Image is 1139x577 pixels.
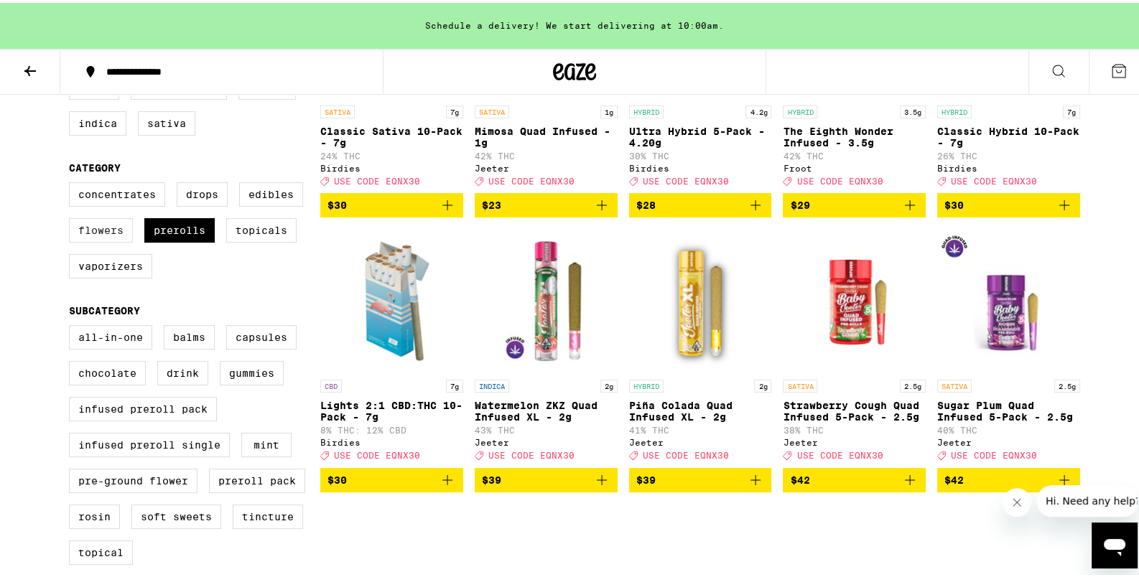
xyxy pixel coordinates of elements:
[951,449,1037,458] span: USE CODE EQNX30
[1037,482,1138,514] iframe: Message from company
[600,377,618,390] p: 2g
[629,377,664,390] p: HYBRID
[488,174,575,183] span: USE CODE EQNX30
[783,377,817,390] p: SATIVA
[334,174,420,183] span: USE CODE EQNX30
[320,123,463,146] p: Classic Sativa 10-Pack - 7g
[783,226,926,464] a: Open page for Strawberry Cough Quad Infused 5-Pack - 2.5g from Jeeter
[475,123,618,146] p: Mimosa Quad Infused - 1g
[937,190,1080,215] button: Add to bag
[629,435,772,444] div: Jeeter
[334,449,420,458] span: USE CODE EQNX30
[475,435,618,444] div: Jeeter
[327,472,347,483] span: $30
[69,108,126,133] label: Indica
[69,430,230,454] label: Infused Preroll Single
[629,123,772,146] p: Ultra Hybrid 5-Pack - 4.20g
[1054,377,1080,390] p: 2.5g
[475,226,618,370] img: Jeeter - Watermelon ZKZ Quad Infused XL - 2g
[69,358,146,383] label: Chocolate
[937,226,1080,370] img: Jeeter - Sugar Plum Quad Infused 5-Pack - 2.5g
[475,465,618,489] button: Add to bag
[783,397,926,420] p: Strawberry Cough Quad Infused 5-Pack - 2.5g
[131,502,221,526] label: Soft Sweets
[629,161,772,170] div: Birdies
[239,179,303,204] label: Edibles
[783,190,926,215] button: Add to bag
[796,174,883,183] span: USE CODE EQNX30
[157,358,208,383] label: Drink
[69,251,152,276] label: Vaporizers
[320,226,463,370] img: Birdies - Lights 2:1 CBD:THC 10-Pack - 7g
[754,377,771,390] p: 2g
[320,397,463,420] p: Lights 2:1 CBD:THC 10-Pack - 7g
[900,103,926,116] p: 3.5g
[783,103,817,116] p: HYBRID
[69,179,165,204] label: Concentrates
[320,226,463,464] a: Open page for Lights 2:1 CBD:THC 10-Pack - 7g from Birdies
[475,190,618,215] button: Add to bag
[475,226,618,464] a: Open page for Watermelon ZKZ Quad Infused XL - 2g from Jeeter
[783,465,926,489] button: Add to bag
[629,465,772,489] button: Add to bag
[629,149,772,158] p: 30% THC
[475,423,618,432] p: 43% THC
[327,197,347,208] span: $30
[1003,485,1031,514] iframe: Close message
[475,149,618,158] p: 42% THC
[783,161,926,170] div: Froot
[944,472,964,483] span: $42
[233,502,303,526] label: Tincture
[629,190,772,215] button: Add to bag
[796,449,883,458] span: USE CODE EQNX30
[783,123,926,146] p: The Eighth Wonder Infused - 3.5g
[226,215,297,240] label: Topicals
[1092,520,1138,566] iframe: Button to launch messaging window
[138,108,195,133] label: Sativa
[69,215,133,240] label: Flowers
[9,10,103,22] span: Hi. Need any help?
[900,377,926,390] p: 2.5g
[937,397,1080,420] p: Sugar Plum Quad Infused 5-Pack - 2.5g
[629,423,772,432] p: 41% THC
[69,394,217,418] label: Infused Preroll Pack
[629,226,772,464] a: Open page for Piña Colada Quad Infused XL - 2g from Jeeter
[475,397,618,420] p: Watermelon ZKZ Quad Infused XL - 2g
[69,302,140,314] legend: Subcategory
[320,423,463,432] p: 8% THC: 12% CBD
[1063,103,1080,116] p: 7g
[320,103,355,116] p: SATIVA
[69,502,120,526] label: Rosin
[482,472,501,483] span: $39
[629,226,772,370] img: Jeeter - Piña Colada Quad Infused XL - 2g
[320,465,463,489] button: Add to bag
[69,466,197,490] label: Pre-ground Flower
[783,423,926,432] p: 38% THC
[937,103,972,116] p: HYBRID
[937,377,972,390] p: SATIVA
[241,430,292,454] label: Mint
[488,449,575,458] span: USE CODE EQNX30
[937,123,1080,146] p: Classic Hybrid 10-Pack - 7g
[636,197,656,208] span: $28
[629,103,664,116] p: HYBRID
[320,435,463,444] div: Birdies
[475,161,618,170] div: Jeeter
[937,465,1080,489] button: Add to bag
[783,149,926,158] p: 42% THC
[320,161,463,170] div: Birdies
[320,377,342,390] p: CBD
[475,103,509,116] p: SATIVA
[790,197,809,208] span: $29
[951,174,1037,183] span: USE CODE EQNX30
[446,377,463,390] p: 7g
[209,466,305,490] label: Preroll Pack
[643,174,729,183] span: USE CODE EQNX30
[937,423,1080,432] p: 40% THC
[636,472,656,483] span: $39
[937,435,1080,444] div: Jeeter
[783,226,926,370] img: Jeeter - Strawberry Cough Quad Infused 5-Pack - 2.5g
[937,149,1080,158] p: 26% THC
[475,377,509,390] p: INDICA
[144,215,215,240] label: Prerolls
